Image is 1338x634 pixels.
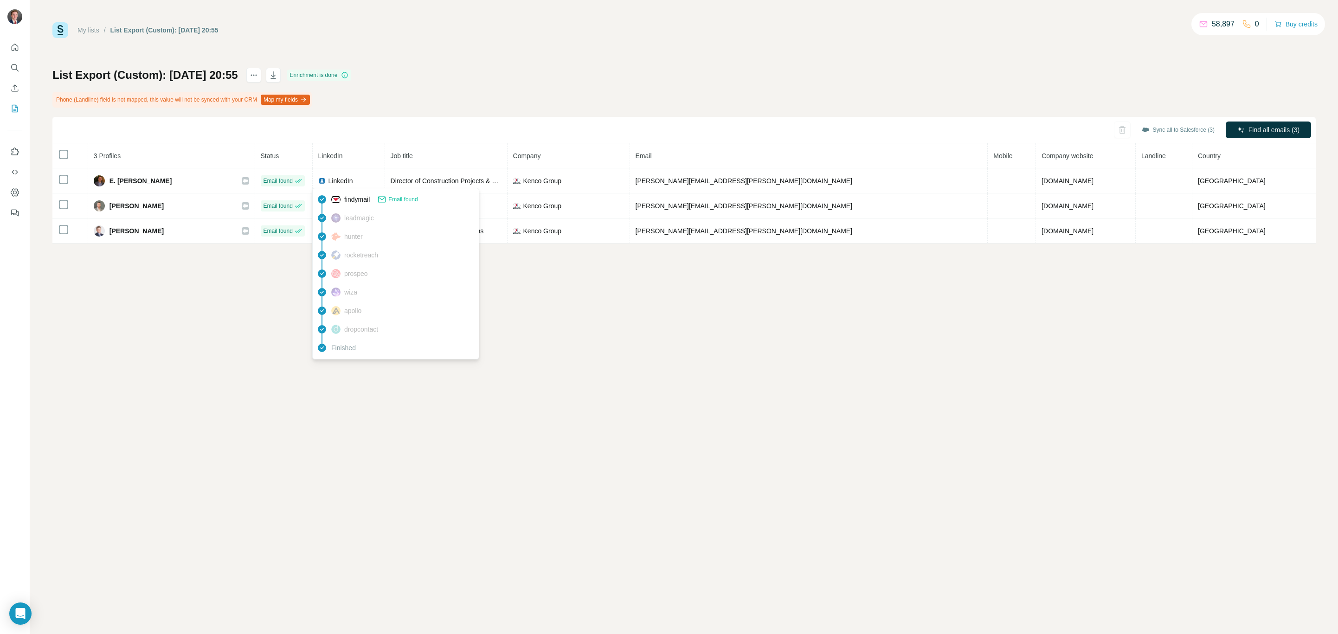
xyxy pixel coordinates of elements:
div: Phone (Landline) field is not mapped, this value will not be synced with your CRM [52,92,312,108]
span: LinkedIn [328,176,353,186]
span: Email found [264,227,293,235]
span: [GEOGRAPHIC_DATA] [1198,227,1266,235]
span: Country [1198,152,1221,160]
span: [PERSON_NAME][EMAIL_ADDRESS][PERSON_NAME][DOMAIN_NAME] [636,202,853,210]
span: [PERSON_NAME] [109,201,164,211]
h1: List Export (Custom): [DATE] 20:55 [52,68,238,83]
span: Kenco Group [523,176,562,186]
button: Quick start [7,39,22,56]
span: Director of Construction Projects & Facilities [391,177,517,185]
div: Enrichment is done [287,70,352,81]
span: apollo [344,306,361,315]
img: company-logo [513,227,521,235]
img: provider hunter logo [331,232,341,241]
img: LinkedIn logo [318,177,326,185]
span: LinkedIn [318,152,343,160]
img: provider rocketreach logo [331,250,341,260]
span: Email found [264,202,293,210]
p: 58,897 [1212,19,1235,30]
img: Avatar [94,175,105,186]
img: company-logo [513,202,521,210]
a: My lists [77,26,99,34]
img: provider wiza logo [331,288,341,297]
button: Buy credits [1274,18,1318,31]
button: actions [246,68,261,83]
span: [PERSON_NAME][EMAIL_ADDRESS][PERSON_NAME][DOMAIN_NAME] [636,227,853,235]
span: Landline [1141,152,1166,160]
span: rocketreach [344,250,378,260]
img: Surfe Logo [52,22,68,38]
span: [DOMAIN_NAME] [1042,227,1094,235]
span: Kenco Group [523,226,562,236]
div: List Export (Custom): [DATE] 20:55 [110,26,219,35]
span: 3 Profiles [94,152,121,160]
span: Company [513,152,541,160]
span: findymail [344,195,370,204]
img: Avatar [7,9,22,24]
span: prospeo [344,269,368,278]
button: Sync all to Salesforce (3) [1135,123,1221,137]
button: Enrich CSV [7,80,22,96]
span: [DOMAIN_NAME] [1042,177,1094,185]
span: Status [261,152,279,160]
img: provider leadmagic logo [331,213,341,223]
span: Mobile [993,152,1012,160]
img: Avatar [94,200,105,211]
button: My lists [7,100,22,117]
img: provider dropcontact logo [331,325,341,334]
span: Email [636,152,652,160]
span: leadmagic [344,213,374,223]
span: [PERSON_NAME][EMAIL_ADDRESS][PERSON_NAME][DOMAIN_NAME] [636,177,853,185]
span: [PERSON_NAME] [109,226,164,236]
span: Job title [391,152,413,160]
span: dropcontact [344,325,378,334]
img: provider apollo logo [331,306,341,315]
span: Kenco Group [523,201,562,211]
p: 0 [1255,19,1259,30]
button: Dashboard [7,184,22,201]
img: Avatar [94,225,105,237]
span: Email found [388,195,418,204]
li: / [104,26,106,35]
button: Use Surfe on LinkedIn [7,143,22,160]
img: company-logo [513,177,521,185]
img: provider prospeo logo [331,269,341,278]
span: [GEOGRAPHIC_DATA] [1198,202,1266,210]
span: Finished [331,343,356,352]
span: Email found [264,177,293,185]
span: Company website [1042,152,1093,160]
button: Find all emails (3) [1226,122,1311,138]
span: E. [PERSON_NAME] [109,176,172,186]
div: Open Intercom Messenger [9,602,32,625]
span: Find all emails (3) [1248,125,1299,134]
button: Feedback [7,205,22,221]
img: provider findymail logo [331,195,341,204]
span: wiza [344,288,357,297]
button: Map my fields [261,95,310,105]
span: hunter [344,232,363,241]
button: Search [7,59,22,76]
button: Use Surfe API [7,164,22,180]
span: [GEOGRAPHIC_DATA] [1198,177,1266,185]
span: [DOMAIN_NAME] [1042,202,1094,210]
